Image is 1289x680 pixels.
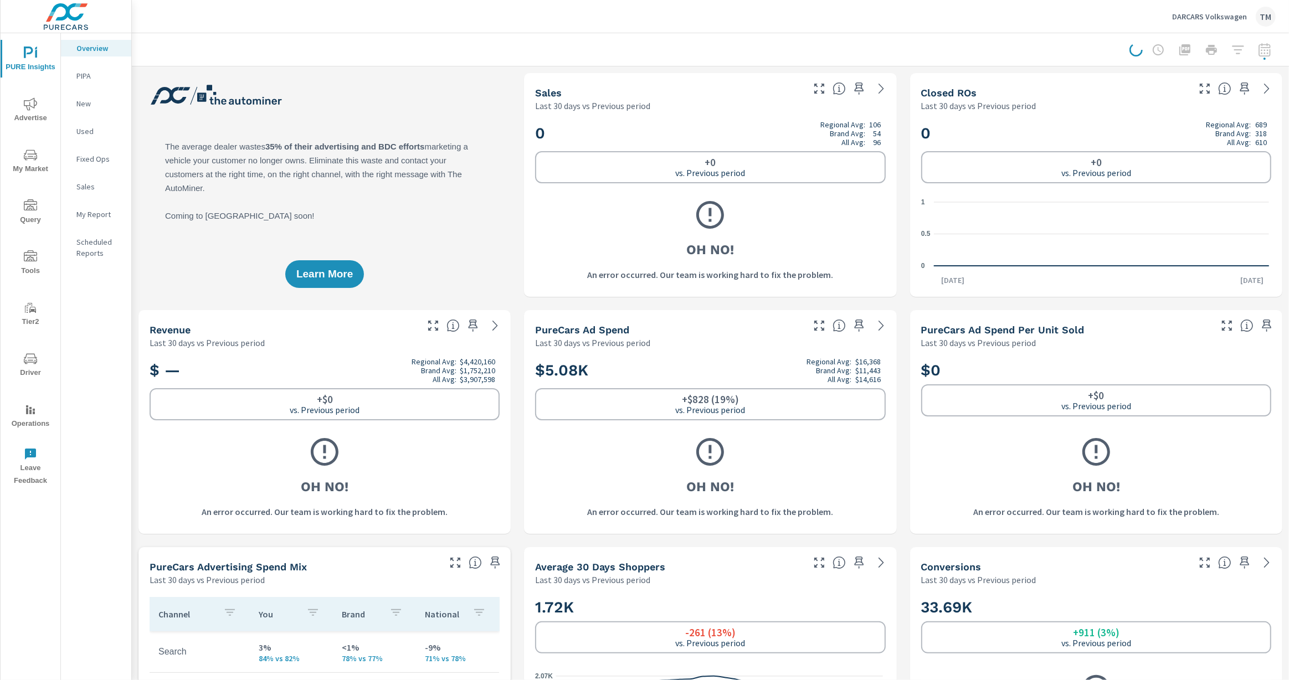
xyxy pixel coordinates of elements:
div: New [61,95,131,112]
p: vs. Previous period [290,405,360,415]
p: National [425,609,464,620]
p: 71% vs 78% [425,654,490,663]
p: New [76,98,122,109]
button: Make Fullscreen [1196,554,1214,571]
p: $4,420,160 [460,357,495,366]
p: Sales [76,181,122,192]
a: See more details in report [1258,80,1276,97]
p: An error occurred. Our team is working hard to fix the problem. [973,505,1219,518]
p: All Avg: [433,375,456,384]
p: 54 [874,129,881,138]
p: $3,907,598 [460,375,495,384]
span: Save this to your personalized report [464,317,482,334]
h2: $0 [921,360,1271,380]
h6: +911 (3%) [1073,627,1119,638]
p: Used [76,126,122,137]
span: Operations [4,403,57,430]
p: Last 30 days vs Previous period [535,573,650,586]
a: See more details in report [872,80,890,97]
span: Tier2 [4,301,57,328]
span: Save this to your personalized report [1236,554,1254,571]
h2: $ — [150,357,500,384]
button: Make Fullscreen [1196,80,1214,97]
h3: Oh No! [686,240,734,259]
p: Last 30 days vs Previous period [921,573,1036,586]
h2: 33.69K [921,597,1271,617]
span: Number of vehicles sold by the dealership over the selected date range. [Source: This data is sou... [833,82,846,95]
button: Make Fullscreen [810,554,828,571]
p: Regional Avg: [1206,120,1251,129]
p: Last 30 days vs Previous period [535,99,650,112]
p: vs. Previous period [1061,401,1131,411]
p: -9% [425,641,490,654]
span: Number of Repair Orders Closed by the selected dealership group over the selected time range. [So... [1218,82,1231,95]
p: 3% [259,641,324,654]
h3: Oh No! [301,477,348,496]
button: Make Fullscreen [1218,317,1236,334]
h6: +$828 (19%) [682,394,739,405]
p: Channel [158,609,214,620]
div: My Report [61,206,131,223]
p: All Avg: [828,375,851,384]
p: [DATE] [1232,275,1271,286]
p: Regional Avg: [820,120,865,129]
a: See more details in report [1258,554,1276,571]
div: Sales [61,178,131,195]
h2: $5.08K [535,357,885,384]
span: Tools [4,250,57,277]
h5: PureCars Ad Spend Per Unit Sold [921,324,1085,336]
h5: PureCars Advertising Spend Mix [150,561,307,573]
div: Overview [61,40,131,56]
span: The number of dealer-specified goals completed by a visitor. [Source: This data is provided by th... [1218,556,1231,569]
h5: Conversions [921,561,982,573]
h6: -261 (13%) [685,627,736,638]
span: PURE Insights [4,47,57,74]
h5: Revenue [150,324,191,336]
p: Fixed Ops [76,153,122,164]
p: DARCARS Volkswagen [1172,12,1247,22]
p: My Report [76,209,122,220]
h5: Sales [535,87,562,99]
p: All Avg: [1227,138,1251,147]
p: Last 30 days vs Previous period [921,336,1036,349]
div: Fixed Ops [61,151,131,167]
p: All Avg: [841,138,865,147]
text: 0 [921,262,925,270]
button: Learn More [285,260,364,288]
button: Make Fullscreen [810,80,828,97]
p: An error occurred. Our team is working hard to fix the problem. [587,268,833,281]
h3: Oh No! [686,477,734,496]
a: See more details in report [872,554,890,571]
p: $1,752,210 [460,366,495,375]
p: vs. Previous period [675,405,745,415]
h6: +0 [1091,157,1102,168]
span: Query [4,199,57,226]
span: My Market [4,148,57,176]
button: Make Fullscreen [810,317,828,334]
p: vs. Previous period [675,638,745,648]
div: nav menu [1,33,60,492]
p: 106 [870,120,881,129]
a: See more details in report [872,317,890,334]
span: Save this to your personalized report [850,317,868,334]
span: Leave Feedback [4,447,57,487]
p: Regional Avg: [412,357,456,366]
span: Total cost of media for all PureCars channels for the selected dealership group over the selected... [833,319,846,332]
button: Make Fullscreen [424,317,442,334]
p: 610 [1255,138,1267,147]
span: Total sales revenue over the selected date range. [Source: This data is sourced from the dealer’s... [446,319,460,332]
p: 78% vs 77% [342,654,407,663]
p: 689 [1255,120,1267,129]
span: This table looks at how you compare to the amount of budget you spend per channel as opposed to y... [469,556,482,569]
p: vs. Previous period [1061,168,1131,178]
h2: 0 [535,120,885,147]
p: Brand [342,609,381,620]
text: 2.07K [535,672,553,680]
p: Overview [76,43,122,54]
p: An error occurred. Our team is working hard to fix the problem. [587,505,833,518]
div: Scheduled Reports [61,234,131,261]
span: Learn More [296,269,353,279]
p: vs. Previous period [675,168,745,178]
span: Save this to your personalized report [1258,317,1276,334]
p: vs. Previous period [1061,638,1131,648]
